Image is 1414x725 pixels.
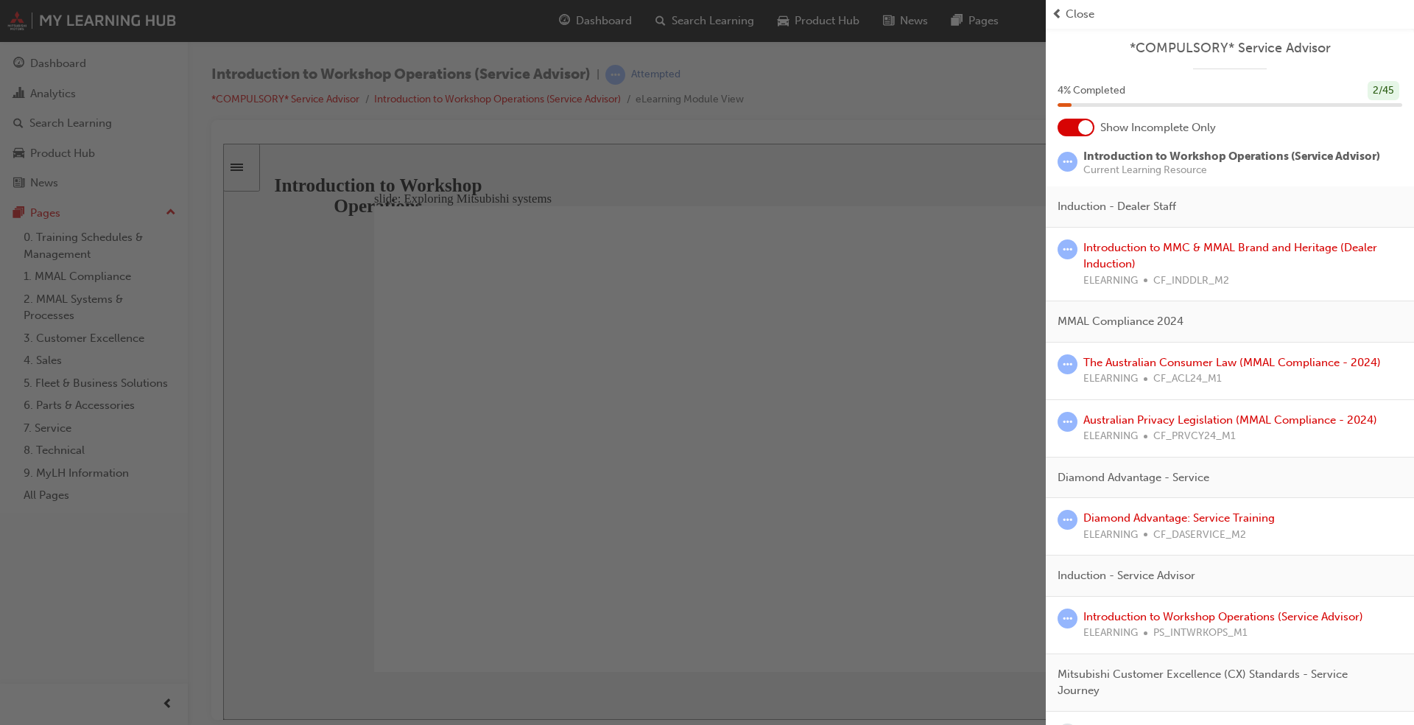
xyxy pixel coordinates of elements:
[1088,20,1133,31] span: Disclaimer
[974,20,1055,31] span: Audio Preferences
[1153,273,1229,290] span: CF_INDDLR_M2
[1083,165,1380,175] span: Current Learning Resource
[955,16,1074,34] button: Audio Preferences
[1089,528,1148,576] div: misc controls
[1083,610,1363,623] a: Introduction to Workshop Operations (Service Advisor)
[1153,625,1248,642] span: PS_INTWRKOPS_M1
[1153,527,1246,544] span: CF_DASERVICE_M2
[1058,152,1077,172] span: learningRecordVerb_ATTEMPT-icon
[1083,371,1138,388] span: ELEARNING
[1058,510,1077,530] span: learningRecordVerb_ATTEMPT-icon
[1083,273,1138,290] span: ELEARNING
[1097,541,1120,558] button: Mute (Ctrl+Alt+M)
[1058,354,1077,374] span: learningRecordVerb_ATTEMPT-icon
[1083,625,1138,642] span: ELEARNING
[1058,83,1125,99] span: 4 % Completed
[1083,527,1138,544] span: ELEARNING
[1058,40,1402,57] a: *COMPULSORY* Service Advisor
[1083,241,1377,271] a: Introduction to MMC & MMAL Brand and Heritage (Dealer Induction)
[1058,567,1195,584] span: Induction - Service Advisor
[1058,239,1077,259] span: learningRecordVerb_ATTEMPT-icon
[871,20,938,31] span: Navigation Tips
[1058,412,1077,432] span: learningRecordVerb_ATTEMPT-icon
[1058,469,1209,486] span: Diamond Advantage - Service
[1058,313,1183,330] span: MMAL Compliance 2024
[1368,81,1399,101] div: 2 / 45
[1083,356,1381,369] a: The Australian Consumer Law (MMAL Compliance - 2024)
[1058,666,1390,699] span: Mitsubishi Customer Excellence (CX) Standards - Service Journey
[1066,6,1094,23] span: Close
[1100,119,1216,136] span: Show Incomplete Only
[1153,371,1222,388] span: CF_ACL24_M1
[1058,609,1077,628] span: learningRecordVerb_ATTEMPT-icon
[855,16,955,34] button: Navigation Tips
[1083,511,1275,525] a: Diamond Advantage: Service Training
[1058,198,1176,215] span: Induction - Dealer Staff
[1052,6,1408,23] button: prev-iconClose
[1074,16,1148,34] button: Disclaimer
[1052,6,1063,23] span: prev-icon
[1083,428,1138,445] span: ELEARNING
[1083,413,1377,427] a: Australian Privacy Legislation (MMAL Compliance - 2024)
[1126,542,1150,560] button: Settings
[1153,428,1236,445] span: CF_PRVCY24_M1
[1126,560,1156,603] label: Zoom to fit
[1083,150,1380,163] span: Introduction to Workshop Operations (Service Advisor)
[1098,559,1193,571] input: volume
